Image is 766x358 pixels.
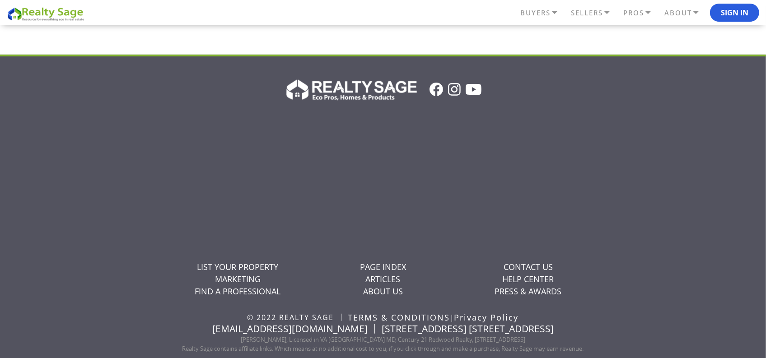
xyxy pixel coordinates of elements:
a: HELP CENTER [503,274,554,284]
a: FIND A PROFESSIONAL [195,286,280,297]
a: TERMS & CONDITIONS [348,312,450,323]
a: [EMAIL_ADDRESS][DOMAIN_NAME] [212,322,368,335]
a: ABOUT [662,5,710,21]
a: PRESS & AWARDS [495,286,562,297]
a: ARTICLES [365,274,400,284]
li: [STREET_ADDRESS] [STREET_ADDRESS] [382,324,554,334]
a: Privacy Policy [454,312,519,323]
a: ABOUT US [363,286,403,297]
a: PROS [621,5,662,21]
a: MARKETING [215,274,261,284]
button: Sign In [710,4,759,22]
a: BUYERS [518,5,569,21]
a: PAGE INDEX [360,261,406,272]
ul: | [166,313,600,321]
a: SELLERS [569,5,621,21]
li: © 2022 REALTY SAGE [248,314,341,321]
p: [PERSON_NAME], Licensed in VA [GEOGRAPHIC_DATA] MD, Century 21 Redwood Realty, [STREET_ADDRESS] [166,336,600,343]
a: CONTACT US [504,261,553,272]
img: Realty Sage Logo [285,77,417,102]
img: REALTY SAGE [7,6,88,22]
a: LIST YOUR PROPERTY [197,261,278,272]
p: Realty Sage contains affiliate links. Which means at no additional cost to you, if you click thro... [166,345,600,352]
